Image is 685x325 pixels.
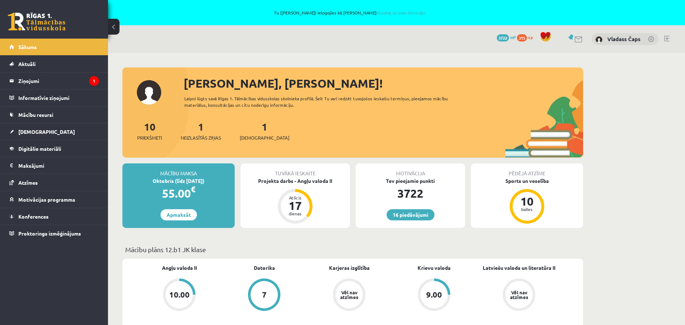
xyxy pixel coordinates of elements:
span: € [191,184,195,194]
div: Atlicis [284,196,306,200]
a: Atpakaļ uz savu lietotāju [377,10,425,16]
a: 1Neizlasītās ziņas [181,120,221,141]
span: 3722 [497,34,509,41]
div: 3722 [356,185,465,202]
a: Aktuāli [9,56,99,72]
a: Informatīvie ziņojumi [9,89,99,106]
a: 1[DEMOGRAPHIC_DATA] [240,120,289,141]
legend: Informatīvie ziņojumi [18,89,99,106]
a: Sākums [9,39,99,55]
span: Sākums [18,44,37,50]
a: 16 piedāvājumi [387,209,434,220]
div: 55.00 [122,185,235,202]
a: 7 [222,278,307,312]
a: Rīgas 1. Tālmācības vidusskola [8,13,66,31]
span: Tu ([PERSON_NAME]) ielogojies kā [PERSON_NAME] [83,10,617,15]
div: Vēl nav atzīmes [509,290,529,299]
div: dienas [284,211,306,216]
span: xp [528,34,533,40]
span: Aktuāli [18,61,36,67]
div: Tev pieejamie punkti [356,177,465,185]
a: Proktoringa izmēģinājums [9,225,99,242]
a: Apmaksāt [161,209,197,220]
div: Mācību maksa [122,163,235,177]
div: 17 [284,200,306,211]
span: mP [510,34,516,40]
div: [PERSON_NAME], [PERSON_NAME]! [184,75,583,92]
div: 7 [262,291,267,299]
div: Sports un veselība [471,177,583,185]
legend: Maksājumi [18,157,99,174]
span: Konferences [18,213,49,220]
i: 1 [89,76,99,86]
span: [DEMOGRAPHIC_DATA] [18,128,75,135]
div: Motivācija [356,163,465,177]
a: Projekta darbs - Angļu valoda II Atlicis 17 dienas [240,177,350,225]
a: Latviešu valoda un literatūra II [483,264,555,272]
span: 315 [517,34,527,41]
a: 315 xp [517,34,536,40]
a: [DEMOGRAPHIC_DATA] [9,123,99,140]
a: 3722 mP [497,34,516,40]
div: 9.00 [426,291,442,299]
div: Pēdējā atzīme [471,163,583,177]
div: Oktobris (līdz [DATE]) [122,177,235,185]
a: Vladass Čaps [607,35,640,43]
a: 10.00 [137,278,222,312]
a: Mācību resursi [9,106,99,123]
span: Mācību resursi [18,111,53,118]
a: Ziņojumi1 [9,73,99,89]
span: Motivācijas programma [18,196,75,203]
div: balles [516,207,538,211]
div: 10 [516,196,538,207]
a: Krievu valoda [418,264,451,272]
a: Angļu valoda II [162,264,197,272]
div: 10.00 [169,291,190,299]
a: Datorika [254,264,275,272]
a: 9.00 [392,278,477,312]
a: Sports un veselība 10 balles [471,177,583,225]
img: Vladass Čaps [595,36,603,43]
a: Maksājumi [9,157,99,174]
p: Mācību plāns 12.b1 JK klase [125,245,580,254]
div: Tuvākā ieskaite [240,163,350,177]
span: Digitālie materiāli [18,145,61,152]
span: [DEMOGRAPHIC_DATA] [240,134,289,141]
a: Vēl nav atzīmes [477,278,562,312]
a: 10Priekšmeti [137,120,162,141]
div: Projekta darbs - Angļu valoda II [240,177,350,185]
span: Priekšmeti [137,134,162,141]
a: Karjeras izglītība [329,264,370,272]
a: Digitālie materiāli [9,140,99,157]
a: Konferences [9,208,99,225]
span: Neizlasītās ziņas [181,134,221,141]
a: Vēl nav atzīmes [307,278,392,312]
span: Proktoringa izmēģinājums [18,230,81,237]
div: Vēl nav atzīmes [339,290,359,299]
a: Motivācijas programma [9,191,99,208]
legend: Ziņojumi [18,73,99,89]
span: Atzīmes [18,179,38,186]
a: Atzīmes [9,174,99,191]
div: Laipni lūgts savā Rīgas 1. Tālmācības vidusskolas skolnieka profilā. Šeit Tu vari redzēt tuvojošo... [184,95,461,108]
